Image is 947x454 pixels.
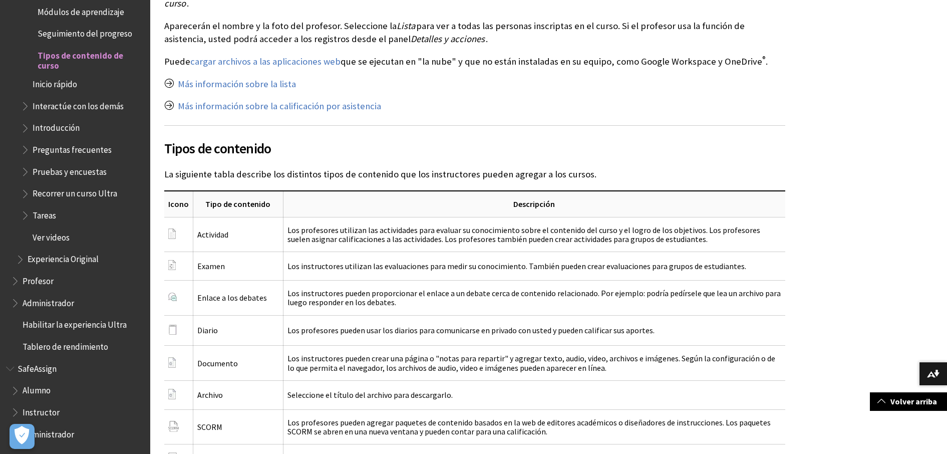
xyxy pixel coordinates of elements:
span: Tipos de contenido de curso [38,47,143,71]
span: Tareas [33,207,56,220]
td: Actividad [193,217,283,252]
sup: ® [762,54,766,63]
td: Los instructores pueden crear una página o "notas para repartir" y agregar texto, audio, video, a... [283,346,785,381]
span: Lista [397,20,415,32]
th: Icono [164,191,193,217]
td: Los profesores pueden agregar paquetes de contenido basados en la web de editores académicos o di... [283,409,785,444]
th: Tipo de contenido [193,191,283,217]
span: Introducción [33,120,80,133]
span: Experiencia Original [28,251,99,265]
td: Examen [193,252,283,280]
td: Los instructores utilizan las evaluaciones para medir su conocimiento. También pueden crear evalu... [283,252,785,280]
td: Documento [193,346,283,381]
span: Recorrer un curso Ultra [33,185,117,199]
td: Seleccione el título del archivo para descargarlo. [283,381,785,409]
button: Abrir preferencias [10,424,35,449]
td: Archivo [193,381,283,409]
a: Volver arriba [870,392,947,411]
span: Administrador [23,295,74,308]
a: cargar archivos a las aplicaciones web [190,56,341,68]
td: Diario [193,315,283,346]
span: Ver videos [33,229,70,243]
span: Seguimiento del progreso [38,26,132,39]
a: Más información sobre la calificación por asistencia [178,100,381,112]
span: Interactúe con los demás [33,98,124,111]
span: Preguntas frecuentes [33,141,112,155]
span: Tablero de rendimiento [23,338,108,352]
span: Administrador [23,426,74,439]
span: Inicio rápido [33,76,77,89]
span: Habilitar la experiencia Ultra [23,317,127,330]
span: Alumno [23,382,51,396]
td: Los profesores utilizan las actividades para evaluar su conocimiento sobre el contenido del curso... [283,217,785,252]
p: Puede que se ejecutan en "la nube" y que no están instaladas en su equipo, como Google Workspace ... [164,55,785,68]
a: Más información sobre la lista [178,78,296,90]
span: Instructor [23,404,60,417]
span: Detalles y acciones [411,33,485,45]
nav: Book outline for Blackboard SafeAssign [6,360,144,443]
span: Pruebas y encuestas [33,163,107,177]
p: Aparecerán el nombre y la foto del profesor. Seleccione la para ver a todas las personas inscript... [164,20,785,46]
span: SafeAssign [18,360,57,374]
td: Enlace a los debates [193,280,283,315]
span: Profesor [23,273,54,286]
td: Los profesores pueden usar los diarios para comunicarse en privado con usted y pueden calificar s... [283,315,785,346]
td: SCORM [193,409,283,444]
th: Descripción [283,191,785,217]
span: Módulos de aprendizaje [38,4,124,17]
h2: Tipos de contenido [164,125,785,159]
p: La siguiente tabla describe los distintos tipos de contenido que los instructores pueden agregar ... [164,168,785,181]
td: Los instructores pueden proporcionar el enlace a un debate cerca de contenido relacionado. Por ej... [283,280,785,315]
